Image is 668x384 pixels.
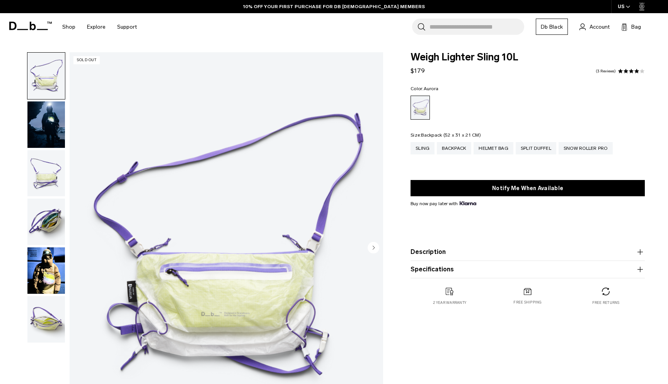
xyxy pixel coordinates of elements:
[433,300,466,305] p: 2 year warranty
[536,19,568,35] a: Db Black
[411,96,430,120] a: Aurora
[411,200,476,207] span: Buy now pay later with
[411,86,438,91] legend: Color:
[516,142,556,154] a: Split Duffel
[411,133,481,137] legend: Size:
[579,22,610,31] a: Account
[592,300,620,305] p: Free returns
[27,101,65,148] img: Weigh_Lighter_Sling_10L_Lifestyle.png
[513,300,542,305] p: Free shipping
[27,150,65,197] img: Weigh_Lighter_Sling_10L_2.png
[56,13,143,41] nav: Main Navigation
[27,53,65,99] img: Weigh_Lighter_Sling_10L_1.png
[27,52,65,99] button: Weigh_Lighter_Sling_10L_1.png
[27,296,65,343] img: Weigh_Lighter_Sling_10L_4.png
[411,52,645,62] span: Weigh Lighter Sling 10L
[411,142,435,154] a: Sling
[621,22,641,31] button: Bag
[411,180,645,196] button: Notify Me When Available
[27,247,65,294] button: Weigh Lighter Sling 10L Aurora
[437,142,471,154] a: Backpack
[87,13,106,41] a: Explore
[73,56,100,64] p: Sold Out
[27,247,65,294] img: Weigh Lighter Sling 10L Aurora
[368,242,379,255] button: Next slide
[27,150,65,197] button: Weigh_Lighter_Sling_10L_2.png
[243,3,425,10] a: 10% OFF YOUR FIRST PURCHASE FOR DB [DEMOGRAPHIC_DATA] MEMBERS
[421,132,481,138] span: Backpack (52 x 31 x 21 CM)
[411,265,645,274] button: Specifications
[411,67,425,74] span: $179
[460,201,476,205] img: {"height" => 20, "alt" => "Klarna"}
[411,247,645,257] button: Description
[27,296,65,343] button: Weigh_Lighter_Sling_10L_4.png
[596,69,616,73] a: 3 reviews
[424,86,439,91] span: Aurora
[62,13,75,41] a: Shop
[474,142,513,154] a: Helmet Bag
[590,23,610,31] span: Account
[27,199,65,245] img: Weigh_Lighter_Sling_10L_3.png
[631,23,641,31] span: Bag
[117,13,137,41] a: Support
[559,142,613,154] a: Snow Roller Pro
